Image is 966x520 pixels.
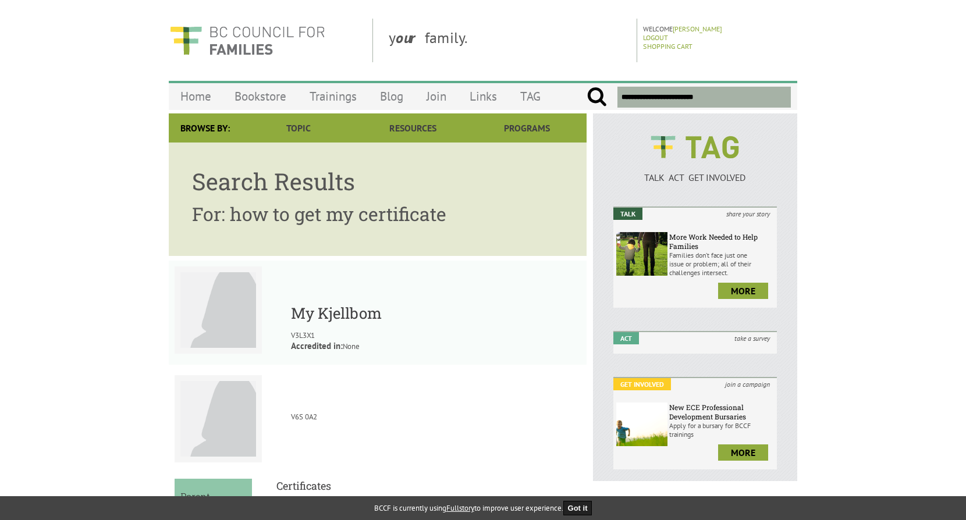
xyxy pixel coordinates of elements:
h1: Search Results [192,166,563,197]
a: My Kjellbom [291,303,382,323]
h5: Certificates [276,479,581,493]
div: y family. [379,19,637,62]
div: Browse By: [169,113,241,143]
a: Logout [643,33,668,42]
p: TALK ACT GET INVOLVED [613,172,777,183]
span: V6S 0A2 [291,412,317,422]
a: Topic [241,113,356,143]
a: Programs [470,113,584,143]
h2: For: how to get my certificate [192,201,563,226]
a: Blog [368,83,415,110]
a: TAG [509,83,552,110]
a: [PERSON_NAME] [673,24,722,33]
a: more [718,444,768,461]
i: join a campaign [718,378,777,390]
p: Families don’t face just one issue or problem; all of their challenges intersect. [669,251,774,277]
a: Join [415,83,458,110]
h6: New ECE Professional Development Bursaries [669,403,774,421]
a: Shopping Cart [643,42,692,51]
p: None [291,340,581,351]
a: Fullstory [446,503,474,513]
i: share your story [719,208,777,220]
span: V3L3X1 [291,330,315,340]
p: Apply for a bursary for BCCF trainings [669,421,774,439]
img: BCCF's TAG Logo [642,125,747,169]
a: Home [169,83,223,110]
a: more [718,283,768,299]
em: Get Involved [613,378,671,390]
img: My Kjellbom [180,272,268,359]
a: Resources [356,113,470,143]
p: Welcome [643,24,794,33]
i: take a survey [727,332,777,344]
em: Act [613,332,639,344]
em: Talk [613,208,642,220]
strong: our [396,28,425,47]
img: BC Council for FAMILIES [169,19,326,62]
a: Trainings [298,83,368,110]
h6: More Work Needed to Help Families [669,232,774,251]
img: Sophia To [180,381,268,468]
strong: Accredited in: [291,340,343,351]
a: TALK ACT GET INVOLVED [613,160,777,183]
button: Got it [563,501,592,515]
a: Links [458,83,509,110]
input: Submit [587,87,607,108]
a: Bookstore [223,83,298,110]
